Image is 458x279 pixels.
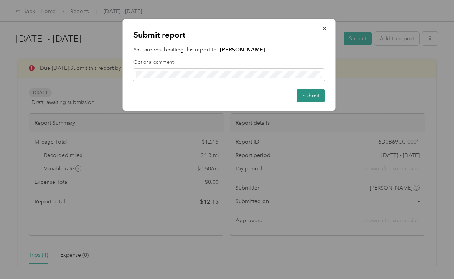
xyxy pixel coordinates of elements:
label: Optional comment [133,59,325,66]
p: You are resubmitting this report to: [133,46,325,54]
iframe: Everlance-gr Chat Button Frame [415,236,458,279]
p: Submit report [133,30,325,40]
strong: [PERSON_NAME] [220,46,265,53]
button: Submit [297,89,325,102]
